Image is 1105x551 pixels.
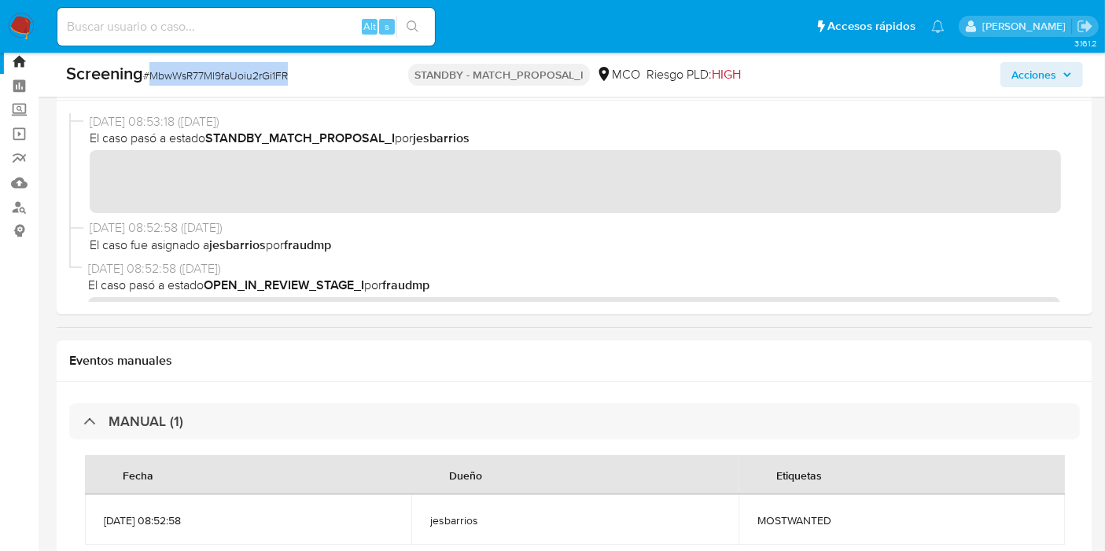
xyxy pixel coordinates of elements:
[104,513,392,527] span: [DATE] 08:52:58
[757,513,1046,527] span: MOSTWANTED
[109,413,183,430] h3: MANUAL (1)
[104,456,172,494] div: Fecha
[982,19,1071,34] p: leonardo.alvarezortiz@mercadolibre.com.co
[143,68,288,83] span: # MbwWsR77Ml9faUoiu2rGi1FR
[1000,62,1083,87] button: Acciones
[385,19,389,34] span: s
[931,20,945,33] a: Notificaciones
[363,19,376,34] span: Alt
[66,61,143,86] b: Screening
[827,18,915,35] span: Accesos rápidos
[1074,37,1097,50] span: 3.161.2
[1077,18,1093,35] a: Salir
[57,17,435,37] input: Buscar usuario o caso...
[646,66,741,83] span: Riesgo PLD:
[69,353,1080,369] h1: Eventos manuales
[408,64,590,86] p: STANDBY - MATCH_PROPOSAL_I
[430,513,719,527] span: jesbarrios
[596,66,640,83] div: MCO
[757,456,841,494] div: Etiquetas
[430,456,501,494] div: Dueño
[396,16,429,38] button: search-icon
[1011,62,1056,87] span: Acciones
[712,65,741,83] span: HIGH
[69,403,1080,439] div: MANUAL (1)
